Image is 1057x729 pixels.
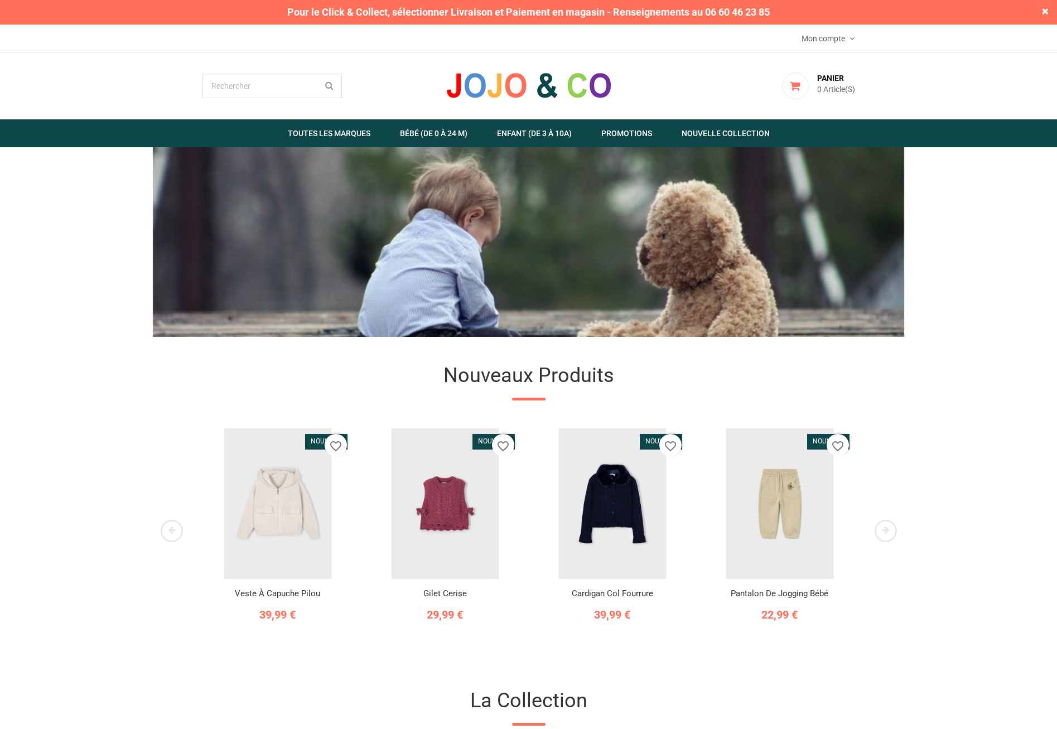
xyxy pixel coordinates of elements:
span: Pour le Click & Collect, sélectionner Livraison et Paiement en magasin - Renseignements au 06 60 ... [282,5,775,20]
a: Cardigan col fourrure [572,588,653,598]
img: JOJO & CO [445,71,612,99]
span: La collection [202,690,855,723]
img: Gilet cerise fille - MAYORAL | Jojo&Co : Vêtements enfants - Antibes [370,428,520,579]
button: favorite_border [659,434,682,456]
li: Nouveau [640,434,682,449]
input: Rechercher [202,74,342,98]
a: Bébé (de 0 à 24 m) [386,119,481,147]
img: Cardigan marine fille - MAYORAL | Jojo&Co : Vêtements enfants - Antibes [537,428,688,579]
span: 22,99 € [761,608,798,621]
a: Toutes les marques [274,119,384,147]
i: favorite_border [664,439,677,452]
i: favorite_border [329,439,342,452]
span: Panier [817,74,844,83]
span: Mon compte [802,34,848,43]
i: favorite_border [831,439,844,452]
span: 0 [817,85,822,94]
li: Nouveau [472,434,515,449]
span: Article(s) [823,85,855,94]
span: 29,99 € [427,608,463,621]
img: Pantalon jogging bébé garçon - MAYORAL | Boutique Jojo&Co [704,428,855,579]
span: × [1042,5,1049,17]
a: Pantalon de jogging bébé [731,588,828,598]
button: favorite_border [827,434,849,456]
li: Nouveau [305,434,347,449]
a: Nouvelle Collection [668,119,784,147]
button: favorite_border [492,434,514,456]
a: Promotions [587,119,666,147]
button: favorite_border [325,434,347,456]
img: Veste à capuche pilou - MAYORAL | Jojo&Co : Vêtements enfants - Antibes [202,428,353,579]
i: favorite_border [496,439,510,452]
span: 39,99 € [259,608,296,621]
a: Gilet cerise [423,588,467,598]
span: 39,99 € [594,608,630,621]
li: Nouveau [807,434,850,449]
a: Veste à capuche pilou [235,588,320,598]
span: Nouveaux produits [202,365,855,398]
a: Enfant (de 3 à 10A) [483,119,586,147]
